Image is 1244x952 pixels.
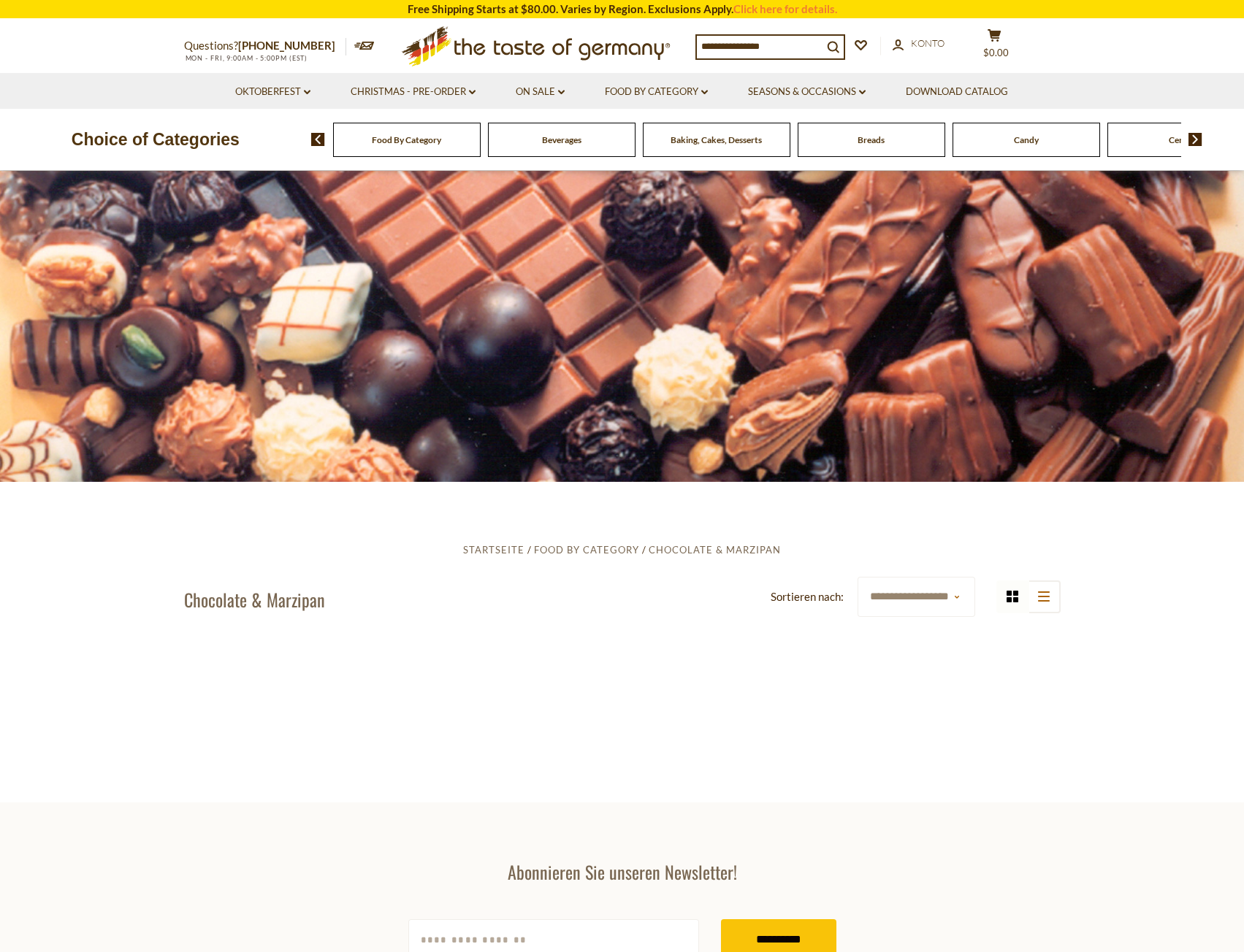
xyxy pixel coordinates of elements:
a: Breads [858,134,885,145]
a: Baking, Cakes, Desserts [671,134,762,145]
a: Seasons & Occasions [748,84,866,100]
a: Food By Category [534,544,639,556]
a: Startseite [463,544,524,556]
button: $0.00 [973,28,1017,65]
p: Questions? [184,37,346,55]
a: Candy [1014,134,1039,145]
span: Konto [911,37,945,49]
img: previous arrow [311,133,325,146]
a: On Sale [516,84,565,100]
a: Click here for details. [733,2,837,15]
a: Beverages [542,134,581,145]
span: MON - FRI, 9:00AM - 5:00PM (EST) [184,54,308,62]
a: Download Catalog [906,84,1008,100]
h1: Chocolate & Marzipan [184,588,325,610]
a: Chocolate & Marzipan [649,544,781,556]
h3: Abonnieren Sie unseren Newsletter! [408,861,836,883]
a: Christmas - PRE-ORDER [351,84,476,100]
a: [PHONE_NUMBER] [238,39,335,52]
a: Oktoberfest [235,84,310,100]
a: Konto [893,36,945,52]
a: Cereal [1169,134,1194,145]
a: Food By Category [605,84,708,100]
a: Food By Category [372,134,441,145]
span: $0.00 [983,47,1009,58]
label: Sortieren nach: [771,588,844,606]
img: next arrow [1188,133,1202,146]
